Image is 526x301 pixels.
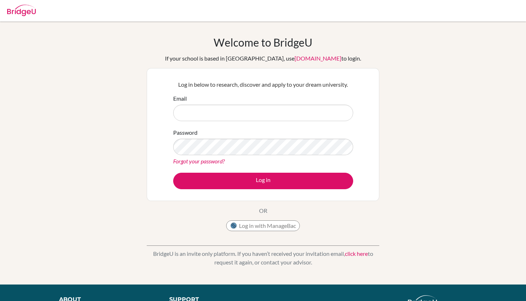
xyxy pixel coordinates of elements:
a: click here [345,250,368,257]
a: Forgot your password? [173,158,225,164]
img: Bridge-U [7,5,36,16]
label: Password [173,128,198,137]
div: If your school is based in [GEOGRAPHIC_DATA], use to login. [165,54,361,63]
label: Email [173,94,187,103]
p: BridgeU is an invite only platform. If you haven’t received your invitation email, to request it ... [147,249,379,267]
h1: Welcome to BridgeU [214,36,312,49]
button: Log in [173,173,353,189]
a: [DOMAIN_NAME] [294,55,341,62]
button: Log in with ManageBac [226,220,300,231]
p: OR [259,206,267,215]
p: Log in below to research, discover and apply to your dream university. [173,80,353,89]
